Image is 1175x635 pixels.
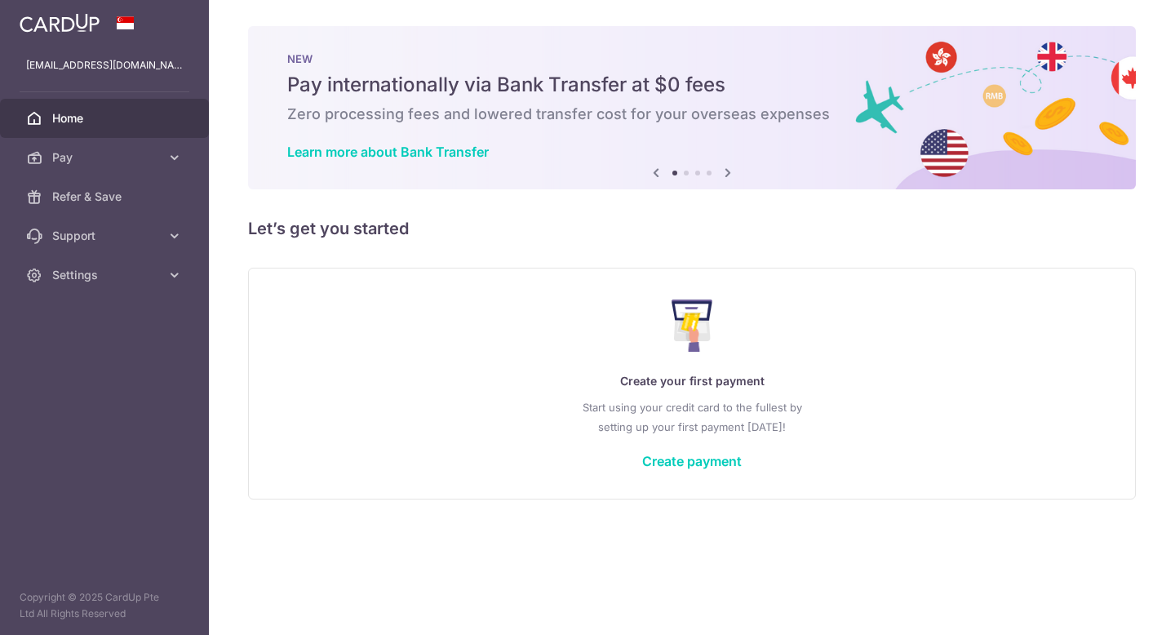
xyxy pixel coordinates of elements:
[52,267,160,283] span: Settings
[287,144,489,160] a: Learn more about Bank Transfer
[287,104,1097,124] h6: Zero processing fees and lowered transfer cost for your overseas expenses
[282,397,1102,437] p: Start using your credit card to the fullest by setting up your first payment [DATE]!
[282,371,1102,391] p: Create your first payment
[52,110,160,127] span: Home
[52,228,160,244] span: Support
[248,215,1136,242] h5: Let’s get you started
[52,149,160,166] span: Pay
[642,453,742,469] a: Create payment
[52,189,160,205] span: Refer & Save
[26,57,183,73] p: [EMAIL_ADDRESS][DOMAIN_NAME]
[248,26,1136,189] img: Bank transfer banner
[20,13,100,33] img: CardUp
[287,52,1097,65] p: NEW
[672,300,713,352] img: Make Payment
[287,72,1097,98] h5: Pay internationally via Bank Transfer at $0 fees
